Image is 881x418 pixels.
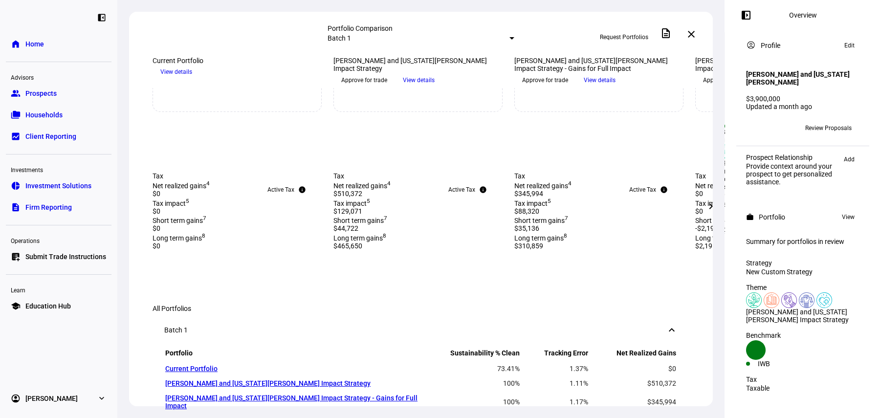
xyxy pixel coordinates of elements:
span: Tax impact [514,199,551,207]
span: Approve for trade [341,72,387,88]
span: View details [584,73,616,88]
div: Prospect Relationship [746,154,839,161]
a: groupProspects [6,84,111,103]
div: $345,994 [514,190,683,198]
eth-mat-symbol: group [11,88,21,98]
td: 100% [420,376,520,390]
sup: 4 [206,180,210,187]
mat-icon: account_circle [746,40,756,50]
mat-icon: keyboard_arrow_down [666,324,678,336]
button: Add [839,154,859,165]
a: folder_copyHouseholds [6,105,111,125]
span: Short term gains [153,217,206,224]
div: $0 [153,242,322,250]
div: Provide context around your prospect to get personalized assistance. [746,162,839,186]
div: $2,191 [695,242,864,250]
div: New Custom Strategy [746,268,859,276]
div: $310,859 [514,242,683,250]
span: Request Portfolios [600,29,648,45]
eth-mat-symbol: account_circle [11,394,21,403]
div: Investments [6,162,111,176]
a: pie_chartInvestment Solutions [6,176,111,196]
button: View details [395,73,442,88]
a: [PERSON_NAME] and [US_STATE][PERSON_NAME] Impact Strategy [165,379,371,387]
td: 1.17% [521,391,588,413]
span: Net realized gains [695,182,752,190]
button: Review Proposals [797,120,859,136]
span: Firm Reporting [25,202,72,212]
sup: 8 [383,232,386,239]
div: $465,650 [333,242,503,250]
div: $0 [153,207,322,215]
eth-mat-symbol: pie_chart [11,181,21,191]
img: education.colored.svg [764,292,779,308]
span: Net realized gains [333,182,391,190]
span: Review Proposals [805,120,852,136]
span: Long term gains [333,234,386,242]
div: $88,320 [514,207,683,215]
div: $129,071 [333,207,503,215]
a: [PERSON_NAME] and [US_STATE][PERSON_NAME] Impact Strategy - Gains for Full Impact [165,394,418,410]
span: Add [844,154,855,165]
th: Sustainability % Clean [420,349,520,361]
span: View details [160,65,192,79]
eth-mat-symbol: folder_copy [11,110,21,120]
img: climateChange.colored.svg [746,292,762,308]
span: Short term gains [333,217,387,224]
div: Overview [789,11,817,19]
td: $345,994 [590,391,677,413]
span: Tax impact [333,199,370,207]
span: Approve for trade [703,72,749,88]
span: Households [25,110,63,120]
img: democracy.colored.svg [799,292,815,308]
span: Short term gains [514,217,568,224]
button: Request Portfolios [592,29,656,45]
button: Approve for trade [333,72,395,88]
sup: 5 [186,198,189,204]
mat-icon: left_panel_open [740,9,752,21]
div: [PERSON_NAME] and [US_STATE][PERSON_NAME] Impact Strategy [333,57,503,72]
th: Portfolio [165,349,419,361]
div: Tax [333,172,503,180]
div: $35,136 [514,224,683,232]
sup: 5 [367,198,370,204]
div: Tax [514,172,683,180]
img: poverty.colored.svg [781,292,797,308]
div: $44,722 [333,224,503,232]
mat-select-trigger: Batch 1 [328,34,351,42]
span: Tax impact [695,199,732,207]
eth-mat-symbol: expand_more [97,394,107,403]
button: Approve for trade [695,72,757,88]
mat-icon: work [746,213,754,221]
span: Long term gains [695,234,748,242]
h4: [PERSON_NAME] and [US_STATE][PERSON_NAME] [746,70,859,86]
div: $510,372 [333,190,503,198]
span: Investment Solutions [25,181,91,191]
div: IWB [758,360,803,368]
div: $0 [695,207,864,215]
mat-icon: description [660,27,672,39]
span: CC [750,125,758,132]
div: $0 [153,224,322,232]
div: Current Portfolio [153,57,322,65]
div: Portfolio [759,213,785,221]
a: homeHome [6,34,111,54]
div: [PERSON_NAME] and [US_STATE][PERSON_NAME] Impact Strategy - Gains for Full Impact [514,57,683,72]
div: Summary for portfolios in review [746,238,859,245]
span: Home [25,39,44,49]
div: Tax [153,172,322,180]
td: 100% [420,391,520,413]
div: Taxable [746,384,859,392]
th: Tracking Error [521,349,588,361]
span: View [842,211,855,223]
a: View details [153,67,200,75]
eth-mat-symbol: list_alt_add [11,252,21,262]
a: descriptionFirm Reporting [6,198,111,217]
eth-mat-symbol: bid_landscape [11,132,21,141]
span: Edit [844,40,855,51]
sup: 8 [564,232,567,239]
mat-icon: close [685,28,697,40]
div: Updated a month ago [746,103,859,110]
th: Net Realized Gains [590,349,677,361]
span: Short term gains [695,217,749,224]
